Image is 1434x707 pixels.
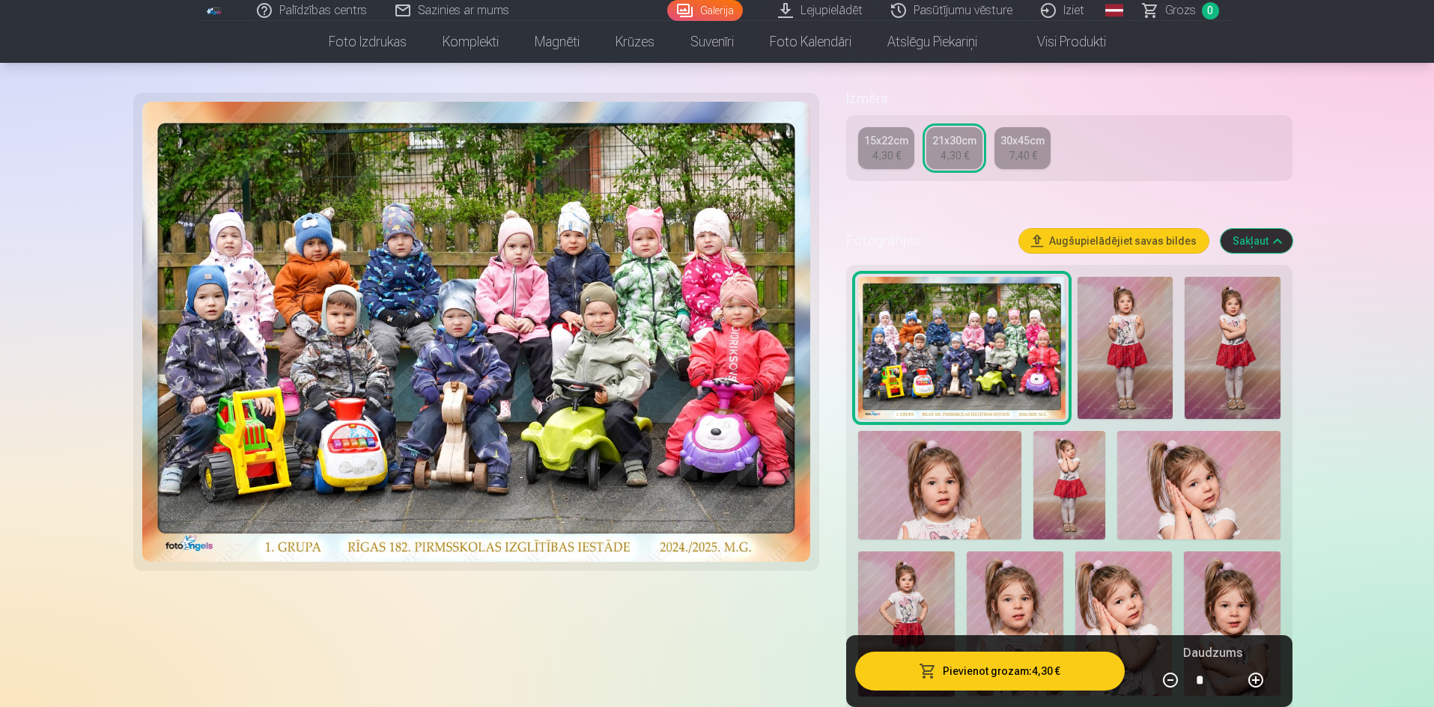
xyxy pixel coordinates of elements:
[311,21,425,63] a: Foto izdrukas
[1009,148,1037,163] div: 7,40 €
[1212,662,1235,698] div: gab.
[855,652,1124,691] button: Pievienot grozam:4,30 €
[872,148,901,163] div: 4,30 €
[1202,2,1219,19] span: 0
[1000,133,1045,148] div: 30x45cm
[869,21,995,63] a: Atslēgu piekariņi
[846,88,1292,109] h5: Izmērs
[994,127,1051,169] a: 30x45cm7,40 €
[941,148,969,163] div: 4,30 €
[1221,229,1292,253] button: Sakļaut
[932,133,976,148] div: 21x30cm
[926,127,982,169] a: 21x30cm4,30 €
[1019,229,1209,253] button: Augšupielādējiet savas bildes
[995,21,1124,63] a: Visi produkti
[858,127,914,169] a: 15x22cm4,30 €
[864,133,908,148] div: 15x22cm
[207,6,223,15] img: /fa1
[598,21,672,63] a: Krūzes
[672,21,752,63] a: Suvenīri
[846,230,1006,251] h5: Fotogrāfijas
[1165,1,1196,19] span: Grozs
[1183,644,1242,662] h5: Daudzums
[425,21,517,63] a: Komplekti
[517,21,598,63] a: Magnēti
[752,21,869,63] a: Foto kalendāri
